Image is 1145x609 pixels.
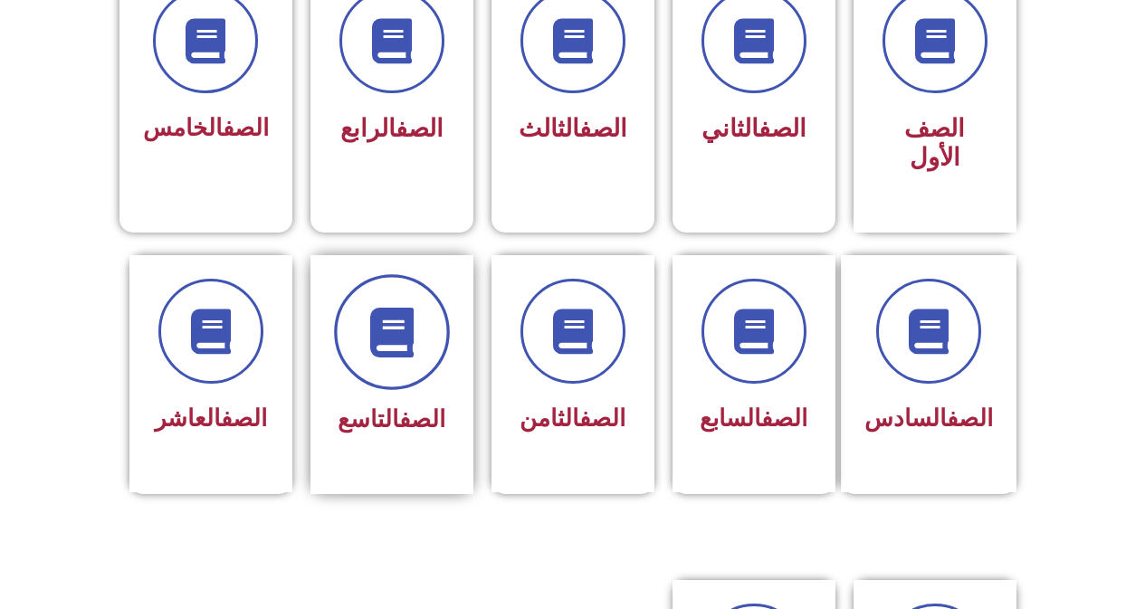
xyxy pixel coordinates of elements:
[519,114,627,143] span: الثالث
[579,404,625,432] a: الصف
[340,114,444,143] span: الرابع
[579,114,627,143] a: الصف
[904,114,965,172] span: الصف الأول
[759,114,806,143] a: الصف
[143,114,269,141] span: الخامس
[947,404,993,432] a: الصف
[864,404,993,432] span: السادس
[399,405,445,433] a: الصف
[520,404,625,432] span: الثامن
[701,114,806,143] span: الثاني
[761,404,807,432] a: الصف
[223,114,269,141] a: الصف
[396,114,444,143] a: الصف
[155,404,267,432] span: العاشر
[338,405,445,433] span: التاسع
[221,404,267,432] a: الصف
[700,404,807,432] span: السابع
